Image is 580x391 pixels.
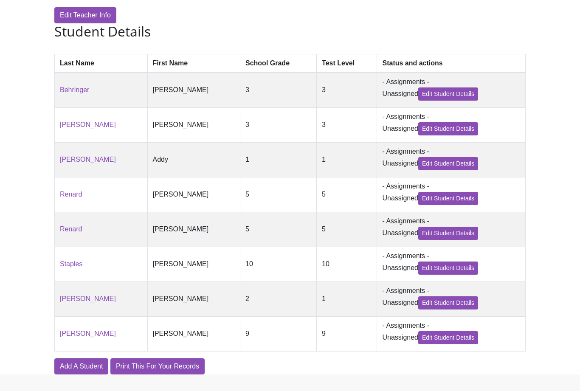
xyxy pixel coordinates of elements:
[60,330,116,337] a: [PERSON_NAME]
[240,212,317,247] td: 5
[147,212,240,247] td: [PERSON_NAME]
[54,7,116,23] a: Edit Teacher Info
[60,295,116,302] a: [PERSON_NAME]
[317,281,377,316] td: 1
[317,212,377,247] td: 5
[317,177,377,212] td: 5
[55,54,148,73] th: Last Name
[418,192,478,205] a: Edit Student Details
[377,73,526,108] td: - Assignments - Unassigned
[377,247,526,281] td: - Assignments - Unassigned
[147,142,240,177] td: Addy
[377,177,526,212] td: - Assignments - Unassigned
[240,316,317,351] td: 9
[418,296,478,309] a: Edit Student Details
[377,54,526,73] th: Status and actions
[317,142,377,177] td: 1
[240,281,317,316] td: 2
[317,247,377,281] td: 10
[377,212,526,247] td: - Assignments - Unassigned
[147,73,240,108] td: [PERSON_NAME]
[317,73,377,108] td: 3
[240,247,317,281] td: 10
[147,177,240,212] td: [PERSON_NAME]
[377,142,526,177] td: - Assignments - Unassigned
[110,358,205,374] a: Print This For Your Records
[147,107,240,142] td: [PERSON_NAME]
[60,225,82,233] a: Renard
[240,73,317,108] td: 3
[147,247,240,281] td: [PERSON_NAME]
[60,86,89,93] a: Behringer
[418,87,478,101] a: Edit Student Details
[317,107,377,142] td: 3
[147,281,240,316] td: [PERSON_NAME]
[317,316,377,351] td: 9
[240,107,317,142] td: 3
[240,142,317,177] td: 1
[240,177,317,212] td: 5
[418,157,478,170] a: Edit Student Details
[54,358,108,374] a: Add A Student
[418,331,478,344] a: Edit Student Details
[147,316,240,351] td: [PERSON_NAME]
[60,121,116,128] a: [PERSON_NAME]
[60,156,116,163] a: [PERSON_NAME]
[377,107,526,142] td: - Assignments - Unassigned
[54,23,526,39] h2: Student Details
[377,281,526,316] td: - Assignments - Unassigned
[60,260,82,267] a: Staples
[418,122,478,135] a: Edit Student Details
[317,54,377,73] th: Test Level
[418,227,478,240] a: Edit Student Details
[240,54,317,73] th: School Grade
[147,54,240,73] th: First Name
[60,191,82,198] a: Renard
[377,316,526,351] td: - Assignments - Unassigned
[418,262,478,275] a: Edit Student Details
